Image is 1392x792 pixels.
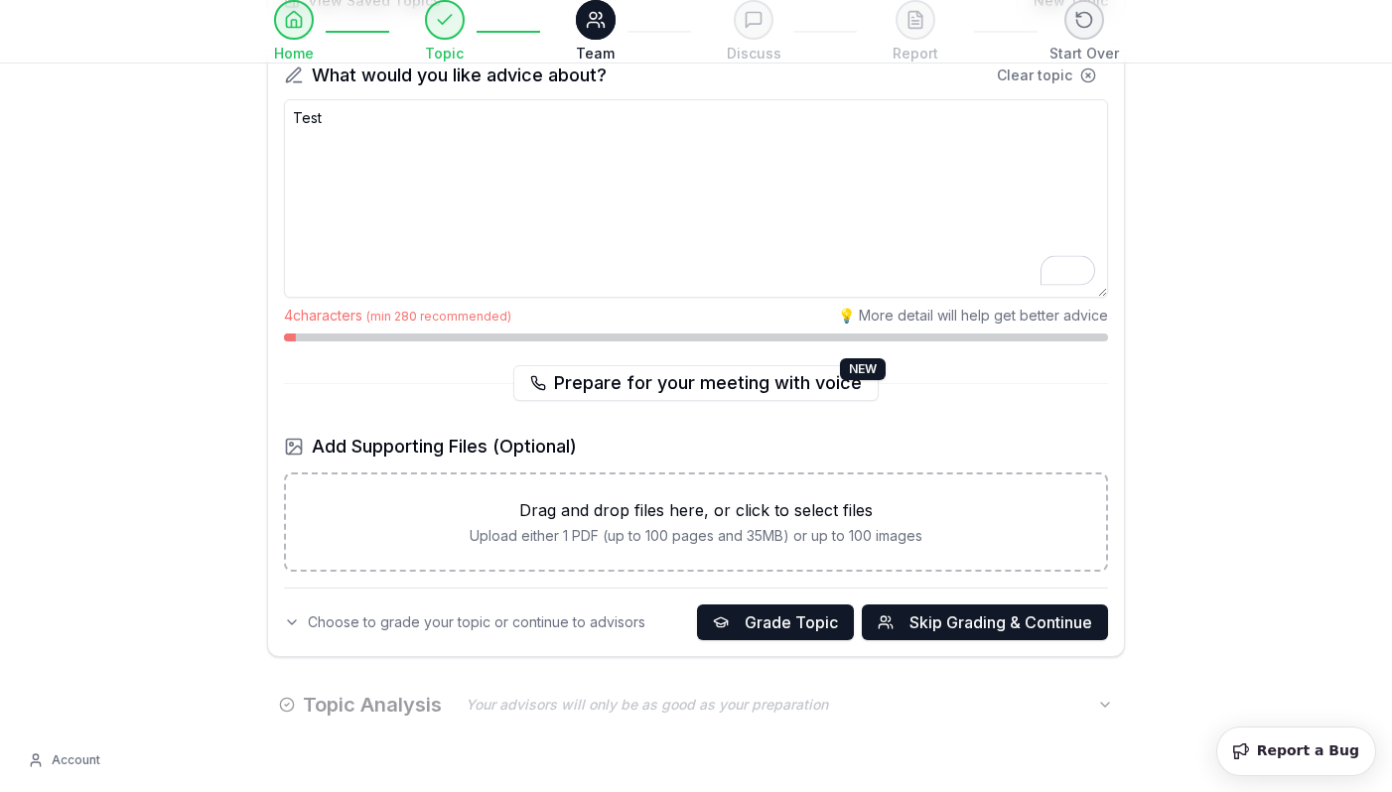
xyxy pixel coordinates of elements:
[312,433,577,461] span: Add Supporting Files (Optional)
[1049,44,1119,64] span: Start Over
[554,369,862,397] span: Prepare for your meeting with voice
[513,365,879,401] button: Prepare for your meeting with voiceNEW
[425,44,464,64] span: Topic
[893,44,938,64] span: Report
[274,44,314,64] span: Home
[985,60,1108,91] button: Clear topic
[16,744,112,776] button: Account
[52,752,100,768] span: Account
[576,44,615,64] span: Team
[909,610,1092,634] span: Skip Grading & Continue
[284,306,511,326] span: 4 characters
[862,604,1108,640] button: Skip Grading & Continue
[312,62,607,89] span: What would you like advice about?
[727,44,781,64] span: Discuss
[697,604,854,640] button: Grade Topic
[284,99,1108,298] textarea: To enrich screen reader interactions, please activate Accessibility in Grammarly extension settings
[366,309,511,324] span: (min 280 recommended)
[308,612,645,632] span: Choose to grade your topic or continue to advisors
[840,358,886,380] div: NEW
[838,306,1108,326] span: 💡 More detail will help get better advice
[310,526,1082,546] p: Upload either 1 PDF (up to 100 pages and 35MB) or up to 100 images
[310,498,1082,522] p: Drag and drop files here, or click to select files
[997,66,1072,85] span: Clear topic
[745,610,838,634] span: Grade Topic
